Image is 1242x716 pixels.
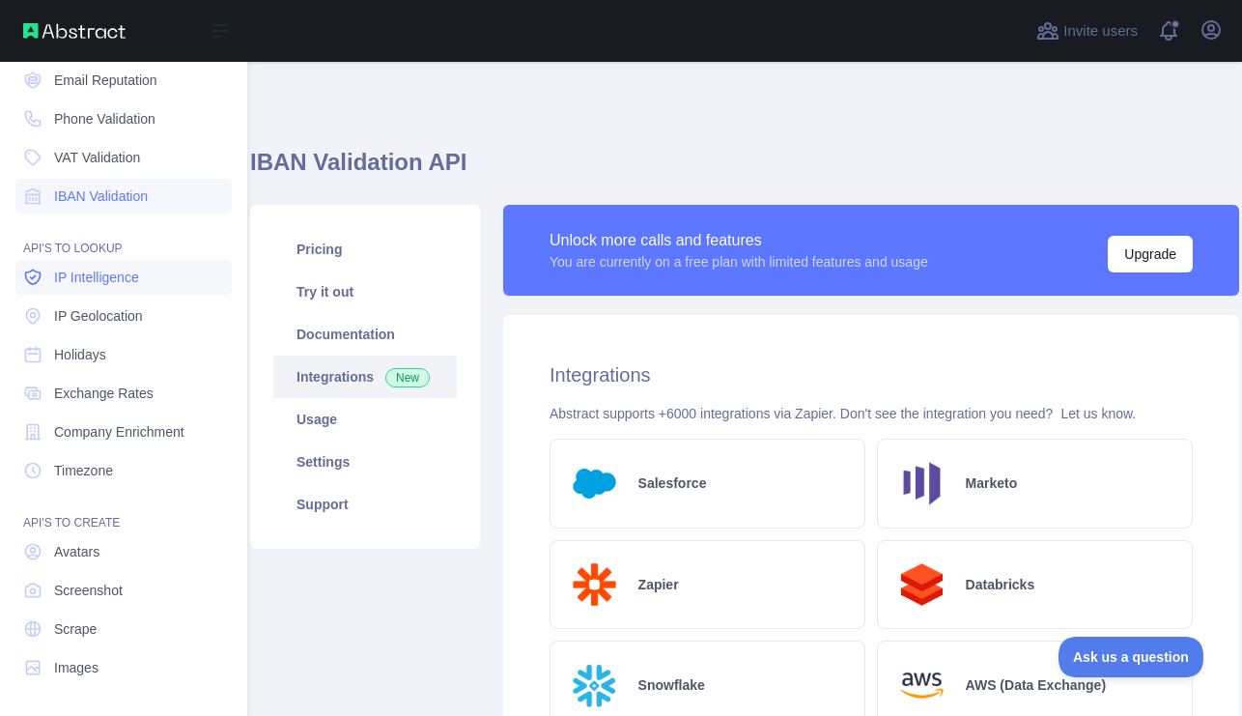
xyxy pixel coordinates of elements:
[273,313,457,356] a: Documentation
[15,337,232,372] a: Holidays
[54,384,154,403] span: Exchange Rates
[966,473,1018,493] h2: Marketo
[54,109,155,129] span: Phone Validation
[54,542,99,561] span: Avatars
[15,415,232,449] a: Company Enrichment
[893,557,950,614] img: Logo
[273,398,457,441] a: Usage
[1059,637,1203,677] iframe: Toggle Customer Support
[15,101,232,136] a: Phone Validation
[893,657,950,714] img: Logo
[273,441,457,483] a: Settings
[15,140,232,175] a: VAT Validation
[1108,236,1193,272] button: Upgrade
[15,612,232,646] a: Scrape
[1063,20,1138,43] span: Invite users
[54,148,140,167] span: VAT Validation
[893,455,950,512] img: Logo
[23,23,126,39] img: Abstract API
[15,453,232,488] a: Timezone
[15,573,232,608] a: Screenshot
[273,356,457,398] a: Integrations New
[250,147,1239,193] h1: IBAN Validation API
[638,575,679,594] h2: Zapier
[550,229,928,252] div: Unlock more calls and features
[385,368,430,387] span: New
[15,376,232,411] a: Exchange Rates
[566,657,623,714] img: Logo
[15,179,232,214] a: IBAN Validation
[1032,15,1142,46] button: Invite users
[966,675,1106,695] h2: AWS (Data Exchange)
[550,361,1193,388] h2: Integrations
[1060,406,1136,421] a: Let us know.
[54,581,123,600] span: Screenshot
[54,422,184,442] span: Company Enrichment
[273,483,457,526] a: Support
[54,268,139,287] span: IP Intelligence
[54,345,106,364] span: Holidays
[54,461,113,480] span: Timezone
[273,271,457,313] a: Try it out
[54,306,143,326] span: IP Geolocation
[15,534,232,569] a: Avatars
[966,575,1035,594] h2: Databricks
[54,619,97,639] span: Scrape
[550,252,928,272] div: You are currently on a free plan with limited features and usage
[15,492,232,530] div: API'S TO CREATE
[15,217,232,256] div: API'S TO LOOKUP
[566,557,623,614] img: Logo
[15,63,232,98] a: Email Reputation
[54,186,148,206] span: IBAN Validation
[54,658,99,677] span: Images
[638,473,707,493] h2: Salesforce
[273,228,457,271] a: Pricing
[638,675,705,695] h2: Snowflake
[54,71,157,90] span: Email Reputation
[15,299,232,333] a: IP Geolocation
[15,650,232,685] a: Images
[15,260,232,295] a: IP Intelligence
[566,455,623,512] img: Logo
[550,404,1193,423] div: Abstract supports +6000 integrations via Zapier. Don't see the integration you need?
